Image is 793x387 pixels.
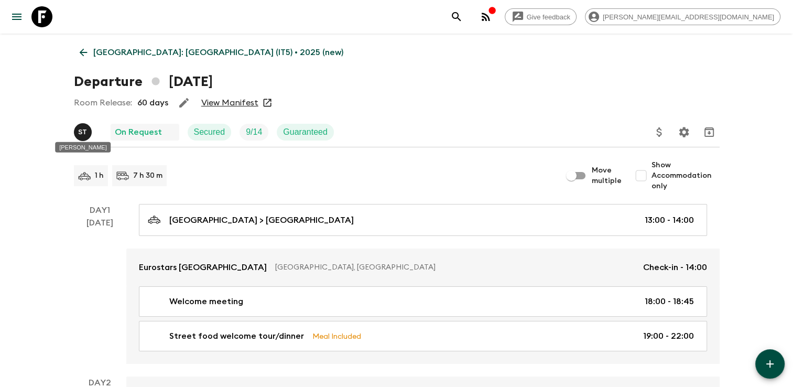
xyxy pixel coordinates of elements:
[505,8,577,25] a: Give feedback
[93,46,343,59] p: [GEOGRAPHIC_DATA]: [GEOGRAPHIC_DATA] (IT5) • 2025 (new)
[188,124,232,141] div: Secured
[240,124,268,141] div: Trip Fill
[55,142,111,153] div: [PERSON_NAME]
[246,126,262,138] p: 9 / 14
[74,42,349,63] a: [GEOGRAPHIC_DATA]: [GEOGRAPHIC_DATA] (IT5) • 2025 (new)
[597,13,780,21] span: [PERSON_NAME][EMAIL_ADDRESS][DOMAIN_NAME]
[283,126,328,138] p: Guaranteed
[133,170,162,181] p: 7 h 30 m
[95,170,104,181] p: 1 h
[312,330,361,342] p: Meal Included
[78,128,87,136] p: S T
[592,165,622,186] span: Move multiple
[643,261,707,274] p: Check-in - 14:00
[699,122,720,143] button: Archive (Completed, Cancelled or Unsynced Departures only)
[194,126,225,138] p: Secured
[139,286,707,317] a: Welcome meeting18:00 - 18:45
[169,295,243,308] p: Welcome meeting
[446,6,467,27] button: search adventures
[74,123,94,141] button: ST
[139,204,707,236] a: [GEOGRAPHIC_DATA] > [GEOGRAPHIC_DATA]13:00 - 14:00
[645,295,694,308] p: 18:00 - 18:45
[115,126,162,138] p: On Request
[521,13,576,21] span: Give feedback
[137,96,168,109] p: 60 days
[651,160,720,191] span: Show Accommodation only
[74,71,213,92] h1: Departure [DATE]
[139,261,267,274] p: Eurostars [GEOGRAPHIC_DATA]
[74,96,132,109] p: Room Release:
[6,6,27,27] button: menu
[169,214,354,227] p: [GEOGRAPHIC_DATA] > [GEOGRAPHIC_DATA]
[649,122,670,143] button: Update Price, Early Bird Discount and Costs
[139,321,707,351] a: Street food welcome tour/dinnerMeal Included19:00 - 22:00
[643,330,694,342] p: 19:00 - 22:00
[74,126,94,135] span: Simona Timpanaro
[74,204,126,217] p: Day 1
[169,330,304,342] p: Street food welcome tour/dinner
[201,98,258,108] a: View Manifest
[673,122,694,143] button: Settings
[645,214,694,227] p: 13:00 - 14:00
[126,249,720,286] a: Eurostars [GEOGRAPHIC_DATA][GEOGRAPHIC_DATA], [GEOGRAPHIC_DATA]Check-in - 14:00
[275,262,635,273] p: [GEOGRAPHIC_DATA], [GEOGRAPHIC_DATA]
[585,8,780,25] div: [PERSON_NAME][EMAIL_ADDRESS][DOMAIN_NAME]
[86,217,113,364] div: [DATE]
